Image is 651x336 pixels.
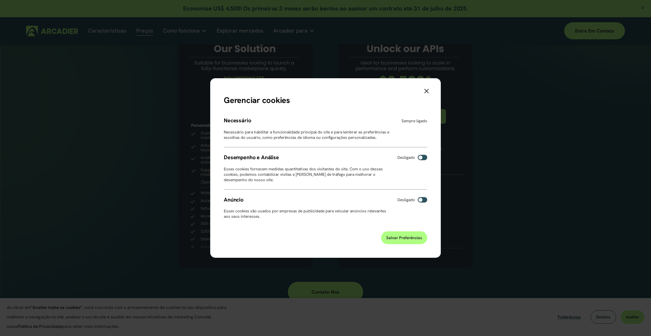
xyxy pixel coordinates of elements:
[224,166,383,183] font: Esses cookies fornecem medidas quantitativas dos visitantes do site. Com o uso desses cookies, po...
[397,197,415,203] font: Desligado
[401,118,427,124] font: Sempre ligado
[386,235,422,240] font: Salvar preferências
[224,129,389,140] font: Necessário para habilitar a funcionalidade principal do site e para lembrar as preferências e esc...
[617,303,651,336] iframe: Widget de bate-papo
[381,231,427,244] button: Salvar preferências
[419,85,434,99] button: Fechar
[224,95,290,105] font: Gerenciar cookies
[224,196,243,203] font: Anúncio
[224,117,251,124] font: Necessário
[397,155,415,160] font: Desligado
[224,154,279,161] font: Desempenho e Análise
[224,208,386,219] font: Esses cookies são usados por empresas de publicidade para veicular anúncios relevantes aos seus i...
